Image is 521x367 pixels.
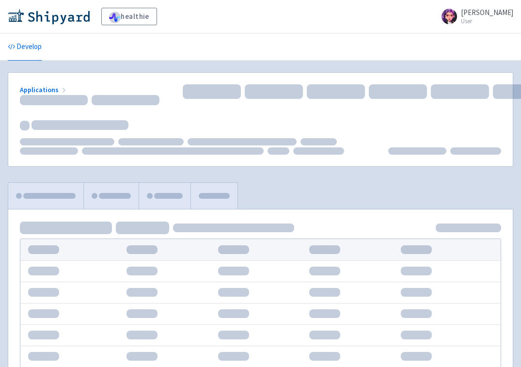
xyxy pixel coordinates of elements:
span: [PERSON_NAME] [461,8,513,17]
a: Applications [20,85,68,94]
a: healthie [101,8,157,25]
a: [PERSON_NAME] User [436,9,513,24]
img: Shipyard logo [8,9,90,24]
small: User [461,18,513,24]
a: Develop [8,33,42,61]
